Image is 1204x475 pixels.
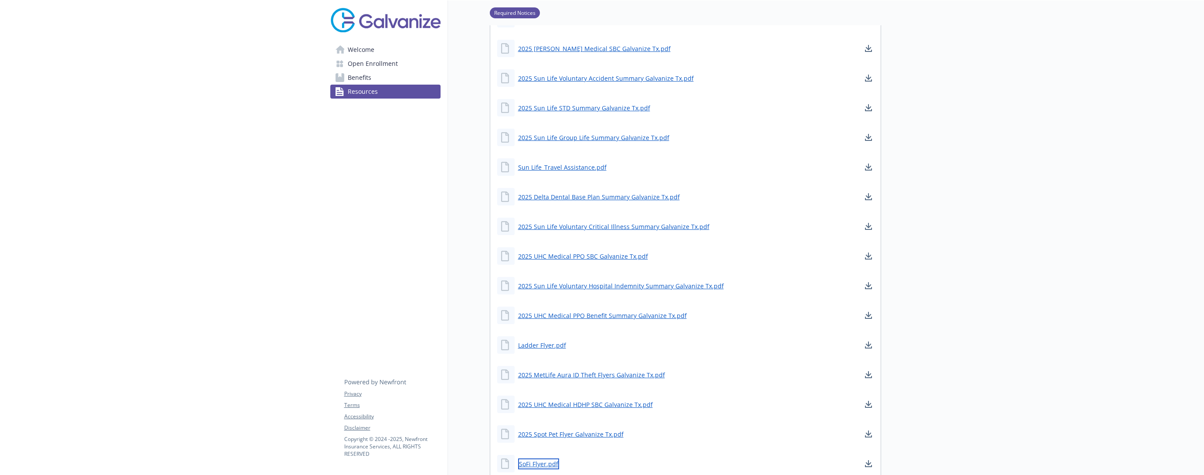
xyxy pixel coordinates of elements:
a: Required Notices [490,8,540,17]
a: 2025 UHC Medical HDHP SBC Galvanize Tx.pdf [518,400,653,409]
span: Benefits [348,71,371,85]
a: Accessibility [344,413,440,420]
a: 2025 Sun Life STD Summary Galvanize Tx.pdf [518,103,650,113]
a: download document [863,458,874,469]
a: SoFi Flyer.pdf [518,458,559,469]
a: download document [863,280,874,291]
a: 2025 Sun Life Voluntary Accident Summary Galvanize Tx.pdf [518,74,694,83]
a: download document [863,399,874,410]
a: 2025 Sun Life Group Life Summary Galvanize Tx.pdf [518,133,669,142]
a: 2025 Sun Life Voluntary Hospital Indemnity Summary Galvanize Tx.pdf [518,281,724,290]
a: download document [863,103,874,113]
a: Privacy [344,390,440,398]
a: download document [863,340,874,350]
span: Welcome [348,43,374,57]
a: 2025 [PERSON_NAME] Medical SBC Galvanize Tx.pdf [518,44,671,53]
a: Welcome [330,43,441,57]
a: 2025 Sun Life Voluntary Critical Illness Summary Galvanize Tx.pdf [518,222,709,231]
a: download document [863,191,874,202]
a: download document [863,221,874,232]
a: download document [863,429,874,439]
a: download document [863,43,874,54]
a: download document [863,73,874,83]
p: Copyright © 2024 - 2025 , Newfront Insurance Services, ALL RIGHTS RESERVED [344,435,440,458]
a: Terms [344,401,440,409]
a: download document [863,162,874,172]
a: 2025 MetLife Aura ID Theft Flyers Galvanize Tx.pdf [518,370,665,379]
a: Resources [330,85,441,99]
a: Sun Life_Travel Assistance.pdf [518,163,607,172]
a: download document [863,369,874,380]
a: download document [863,310,874,321]
a: Disclaimer [344,424,440,432]
a: 2025 Delta Dental Base Plan Summary Galvanize Tx.pdf [518,192,680,202]
span: Resources [348,85,378,99]
a: Benefits [330,71,441,85]
a: 2025 UHC Medical PPO SBC Galvanize Tx.pdf [518,252,648,261]
a: Ladder Flyer.pdf [518,341,566,350]
span: Open Enrollment [348,57,398,71]
a: Open Enrollment [330,57,441,71]
a: 2025 UHC Medical PPO Benefit Summary Galvanize Tx.pdf [518,311,687,320]
a: 2025 Spot Pet Flyer Galvanize Tx.pdf [518,430,624,439]
a: download document [863,251,874,261]
a: download document [863,132,874,143]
